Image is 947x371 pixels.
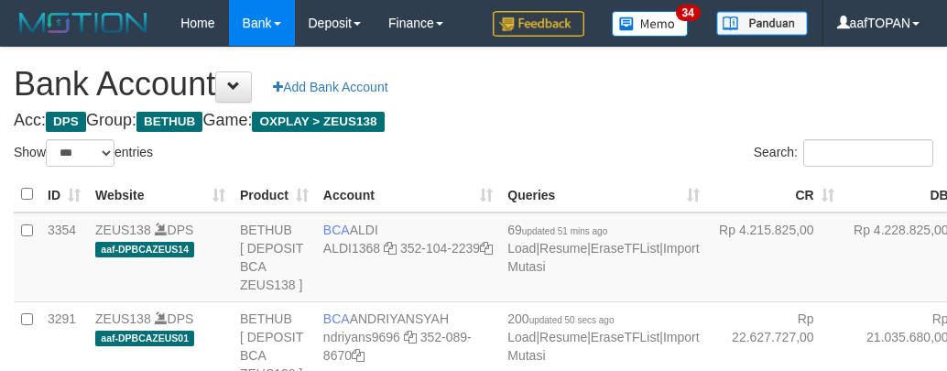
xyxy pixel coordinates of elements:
[507,330,536,344] a: Load
[316,177,500,213] th: Account: activate to sort column ascending
[507,223,607,237] span: 69
[95,311,151,326] a: ZEUS138
[14,9,153,37] img: MOTION_logo.png
[507,241,699,274] a: Import Mutasi
[522,226,607,236] span: updated 51 mins ago
[707,213,842,302] td: Rp 4.215.825,00
[88,177,233,213] th: Website: activate to sort column ascending
[754,139,933,167] label: Search:
[233,213,316,302] td: BETHUB [ DEPOSIT BCA ZEUS138 ]
[40,213,88,302] td: 3354
[539,241,587,256] a: Resume
[500,177,706,213] th: Queries: activate to sort column ascending
[95,223,151,237] a: ZEUS138
[676,5,701,21] span: 34
[40,177,88,213] th: ID: activate to sort column ascending
[88,213,233,302] td: DPS
[136,112,202,132] span: BETHUB
[707,177,842,213] th: CR: activate to sort column ascending
[323,311,350,326] span: BCA
[480,241,493,256] a: Copy 3521042239 to clipboard
[591,241,659,256] a: EraseTFList
[95,331,194,346] span: aaf-DPBCAZEUS01
[803,139,933,167] input: Search:
[46,112,86,132] span: DPS
[316,213,500,302] td: ALDI 352-104-2239
[352,348,365,363] a: Copy 3520898670 to clipboard
[612,11,689,37] img: Button%20Memo.svg
[14,139,153,167] label: Show entries
[493,11,584,37] img: Feedback.jpg
[14,66,933,103] h1: Bank Account
[46,139,114,167] select: Showentries
[507,241,536,256] a: Load
[507,330,699,363] a: Import Mutasi
[323,330,400,344] a: ndriyans9696
[233,177,316,213] th: Product: activate to sort column ascending
[14,112,933,130] h4: Acc: Group: Game:
[507,223,699,274] span: | | |
[539,330,587,344] a: Resume
[591,330,659,344] a: EraseTFList
[95,242,194,257] span: aaf-DPBCAZEUS14
[323,241,380,256] a: ALDI1368
[507,311,614,326] span: 200
[507,311,699,363] span: | | |
[384,241,397,256] a: Copy ALDI1368 to clipboard
[716,11,808,36] img: panduan.png
[529,315,615,325] span: updated 50 secs ago
[323,223,350,237] span: BCA
[261,71,399,103] a: Add Bank Account
[252,112,384,132] span: OXPLAY > ZEUS138
[404,330,417,344] a: Copy ndriyans9696 to clipboard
